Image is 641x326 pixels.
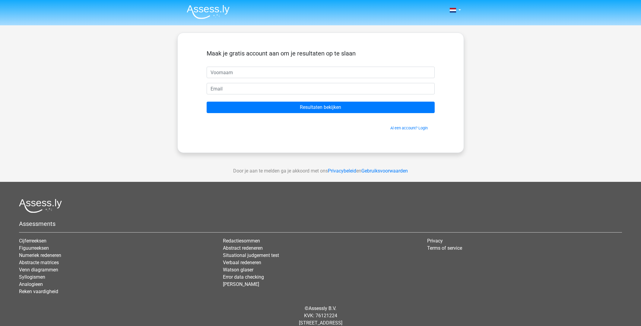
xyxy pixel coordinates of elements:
a: Privacybeleid [328,168,356,174]
a: Analogieen [19,281,43,287]
h5: Maak je gratis account aan om je resultaten op te slaan [207,50,435,57]
a: Terms of service [427,245,462,251]
a: Error data checking [223,274,264,280]
a: Assessly B.V. [309,305,336,311]
a: Situational judgement test [223,252,279,258]
input: Email [207,83,435,94]
input: Resultaten bekijken [207,102,435,113]
a: Al een account? Login [390,126,428,130]
a: Venn diagrammen [19,267,58,273]
a: Verbaal redeneren [223,260,261,265]
a: Gebruiksvoorwaarden [361,168,408,174]
a: Syllogismen [19,274,45,280]
a: Cijferreeksen [19,238,46,244]
input: Voornaam [207,67,435,78]
a: Numeriek redeneren [19,252,61,258]
a: Figuurreeksen [19,245,49,251]
img: Assessly [187,5,230,19]
a: Abstracte matrices [19,260,59,265]
a: Redactiesommen [223,238,260,244]
a: Abstract redeneren [223,245,263,251]
a: Reken vaardigheid [19,289,58,294]
img: Assessly logo [19,199,62,213]
h5: Assessments [19,220,622,227]
a: [PERSON_NAME] [223,281,259,287]
a: Privacy [427,238,443,244]
a: Watson glaser [223,267,253,273]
